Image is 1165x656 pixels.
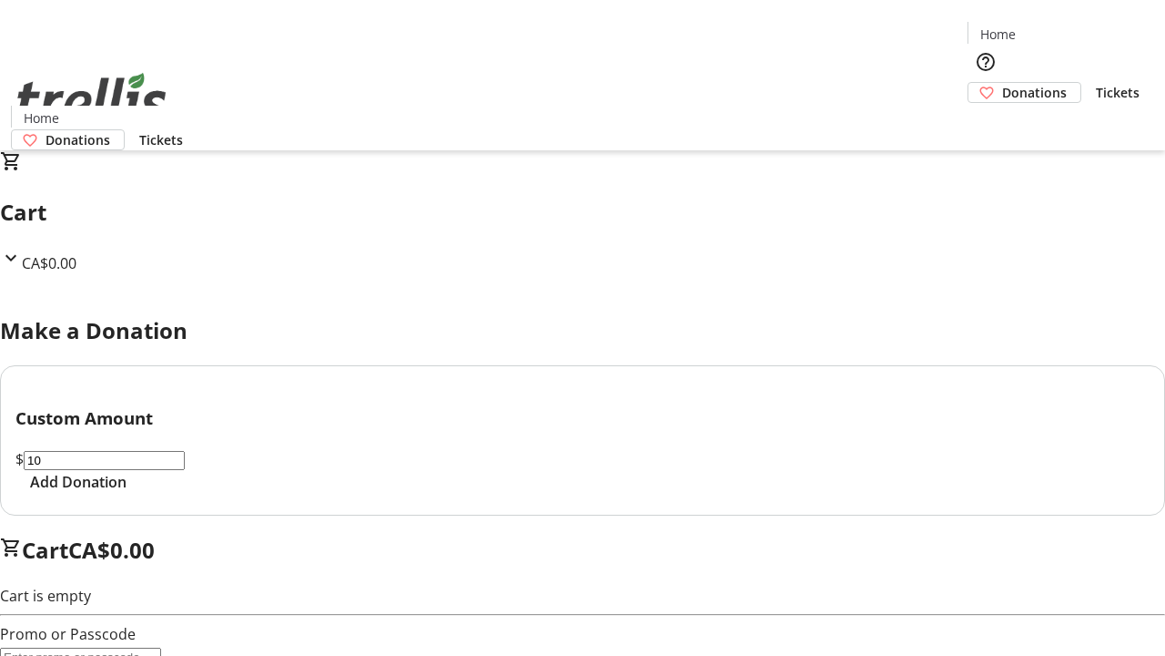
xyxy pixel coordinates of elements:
[24,451,185,470] input: Donation Amount
[967,103,1004,139] button: Cart
[22,253,76,273] span: CA$0.00
[15,449,24,469] span: $
[15,471,141,493] button: Add Donation
[1081,83,1154,102] a: Tickets
[30,471,127,493] span: Add Donation
[24,108,59,128] span: Home
[68,535,155,565] span: CA$0.00
[11,129,125,150] a: Donations
[1096,83,1140,102] span: Tickets
[967,82,1081,103] a: Donations
[1002,83,1067,102] span: Donations
[139,130,183,149] span: Tickets
[15,405,1150,431] h3: Custom Amount
[12,108,70,128] a: Home
[980,25,1016,44] span: Home
[11,53,173,144] img: Orient E2E Organization qGbegImJ8M's Logo
[125,130,198,149] a: Tickets
[967,44,1004,80] button: Help
[968,25,1027,44] a: Home
[46,130,110,149] span: Donations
